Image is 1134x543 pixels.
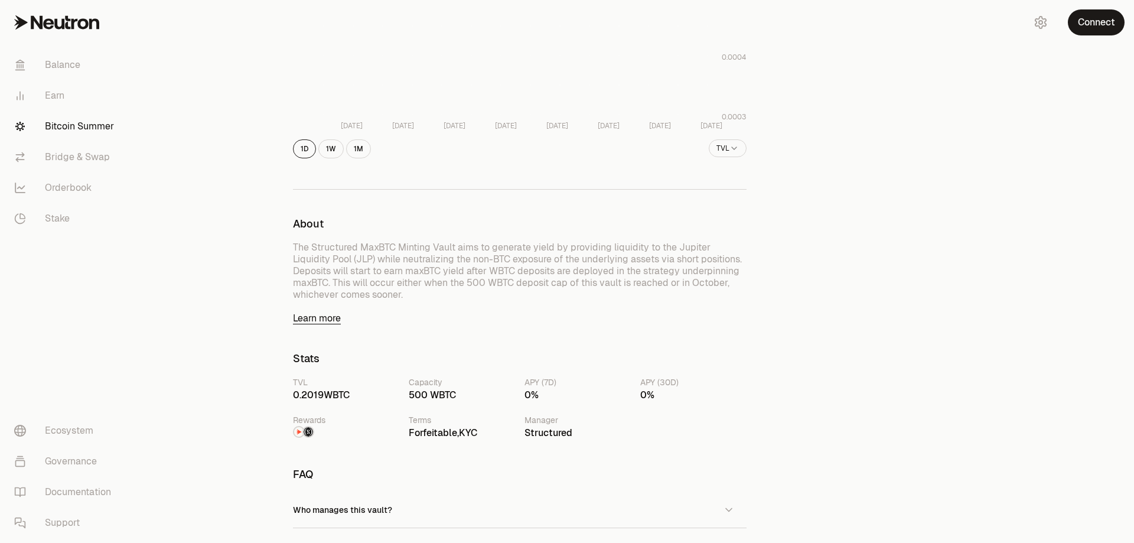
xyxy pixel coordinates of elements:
h3: Stats [293,353,747,365]
div: Manager [524,414,631,426]
div: 0% [640,388,747,402]
button: 1W [318,139,344,158]
div: Terms [409,414,515,426]
a: Stake [5,203,128,234]
tspan: [DATE] [392,121,414,131]
img: NTRN [294,427,304,437]
button: 1D [293,139,316,158]
tspan: [DATE] [700,121,722,131]
span: Who manages this vault? [293,505,392,515]
a: Ecosystem [5,415,128,446]
span: , [409,427,477,439]
div: Structured [524,426,631,440]
tspan: 0.0004 [722,53,746,62]
button: TVL [709,139,747,157]
a: Learn more [293,313,747,324]
tspan: [DATE] [444,121,465,131]
div: Capacity [409,376,515,388]
button: KYC [459,426,477,440]
button: Who manages this vault? [293,492,747,528]
tspan: [DATE] [495,121,517,131]
tspan: [DATE] [341,121,363,131]
h3: About [293,218,747,230]
a: Earn [5,80,128,111]
div: Rewards [293,414,399,426]
h3: FAQ [293,469,747,480]
a: Balance [5,50,128,80]
p: The Structured MaxBTC Minting Vault aims to generate yield by providing liquidity to the Jupiter ... [293,242,747,301]
a: Governance [5,446,128,477]
a: Orderbook [5,173,128,203]
div: APY (30D) [640,376,747,388]
a: Support [5,508,128,538]
a: Bitcoin Summer [5,111,128,142]
tspan: [DATE] [546,121,568,131]
tspan: 0.0003 [722,112,746,122]
tspan: [DATE] [649,121,671,131]
button: Connect [1068,9,1125,35]
tspan: [DATE] [598,121,620,131]
div: TVL [293,376,399,388]
a: Documentation [5,477,128,508]
div: APY (7D) [524,376,631,388]
a: Bridge & Swap [5,142,128,173]
div: 0% [524,388,631,402]
button: 1M [346,139,371,158]
div: 500 WBTC [409,388,515,402]
button: Forfeitable [409,426,457,440]
img: Structured Points [304,427,313,437]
